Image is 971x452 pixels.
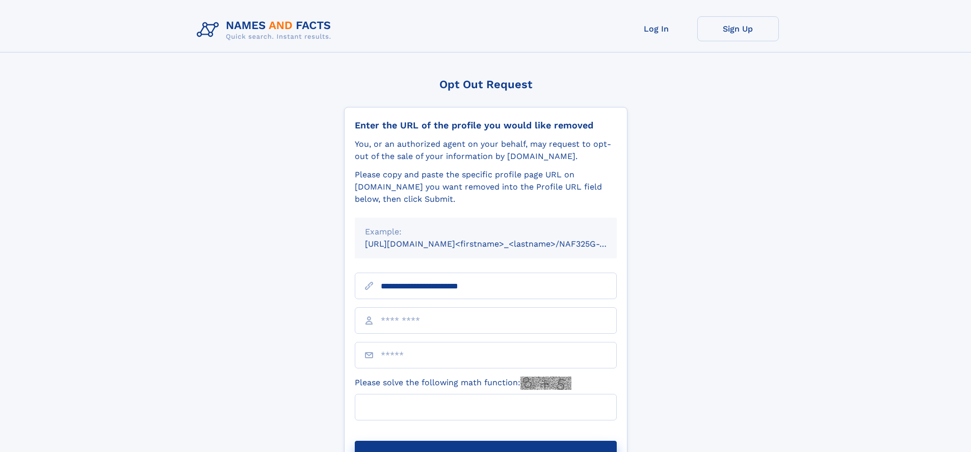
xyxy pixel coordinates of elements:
div: Enter the URL of the profile you would like removed [355,120,617,131]
div: Example: [365,226,607,238]
a: Sign Up [697,16,779,41]
a: Log In [616,16,697,41]
div: You, or an authorized agent on your behalf, may request to opt-out of the sale of your informatio... [355,138,617,163]
div: Opt Out Request [344,78,627,91]
div: Please copy and paste the specific profile page URL on [DOMAIN_NAME] you want removed into the Pr... [355,169,617,205]
img: Logo Names and Facts [193,16,339,44]
small: [URL][DOMAIN_NAME]<firstname>_<lastname>/NAF325G-xxxxxxxx [365,239,636,249]
label: Please solve the following math function: [355,377,571,390]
